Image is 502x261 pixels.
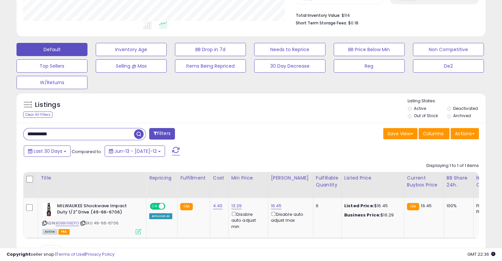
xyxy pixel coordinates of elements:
[7,251,31,257] strong: Copyright
[231,203,242,209] a: 13.29
[316,175,339,188] div: Fulfillable Quantity
[414,106,426,111] label: Active
[467,251,495,257] span: 2025-08-13 22:36 GMT
[23,112,52,118] div: Clear All Filters
[42,229,57,235] span: All listings currently available for purchase on Amazon
[56,251,84,257] a: Terms of Use
[96,59,167,73] button: Selling @ Max
[7,251,115,258] div: seller snap | |
[17,76,87,89] button: W/Returns
[418,128,450,139] button: Columns
[423,130,444,137] span: Columns
[426,163,479,169] div: Displaying 1 to 1 of 1 items
[344,203,374,209] b: Listed Price:
[383,128,418,139] button: Save View
[476,203,498,209] div: FBA: 0
[407,175,441,188] div: Current Buybox Price
[34,148,62,154] span: Last 30 Days
[80,220,118,226] span: | SKU: 49-66-6706
[149,213,172,219] div: Amazon AI
[96,43,167,56] button: Inventory Age
[348,20,358,26] span: $0.18
[296,13,341,18] b: Total Inventory Value:
[344,212,399,218] div: $16.29
[344,203,399,209] div: $16.45
[72,148,102,155] span: Compared to:
[149,128,175,140] button: Filters
[28,247,76,253] span: Show: entries
[35,100,60,110] h5: Listings
[451,128,479,139] button: Actions
[24,146,71,157] button: Last 30 Days
[115,148,157,154] span: Jun-13 - [DATE]-12
[41,175,144,181] div: Title
[180,203,192,210] small: FBA
[213,175,226,181] div: Cost
[407,203,419,210] small: FBA
[334,43,405,56] button: BB Price Below Min
[296,11,474,19] li: $114
[476,175,500,188] div: Num of Comp.
[231,211,263,230] div: Disable auto adjust min
[344,212,381,218] b: Business Price:
[414,113,438,118] label: Out of Stock
[231,175,265,181] div: Min Price
[453,106,478,111] label: Deactivated
[85,251,115,257] a: Privacy Policy
[42,203,55,216] img: 31ttpCWq+IL._SL40_.jpg
[334,59,405,73] button: Reg
[476,209,498,215] div: FBM: 8
[105,146,165,157] button: Jun-13 - [DATE]-12
[296,20,347,26] b: Short Term Storage Fees:
[453,113,471,118] label: Archived
[58,229,70,235] span: FBA
[316,203,336,209] div: 6
[271,203,282,209] a: 16.45
[56,220,79,226] a: B0BBV9BZPD
[213,203,223,209] a: 4.40
[151,204,159,209] span: ON
[421,203,432,209] span: 16.45
[42,203,141,234] div: ASIN:
[413,43,484,56] button: Non Competitive
[17,59,87,73] button: Top Sellers
[180,175,207,181] div: Fulfillment
[254,59,325,73] button: 30 Day Decrease
[254,43,325,56] button: Needs to Reprice
[447,203,468,209] div: 100%
[175,59,246,73] button: Items Being Repriced
[164,204,175,209] span: OFF
[175,43,246,56] button: BB Drop in 7d
[17,43,87,56] button: Default
[447,175,471,188] div: BB Share 24h.
[344,175,401,181] div: Listed Price
[149,175,175,181] div: Repricing
[408,98,485,104] p: Listing States:
[57,203,137,217] b: MILWAUKEE Shockwave Impact Duty 1/2" Drive (49-66-6706)
[271,175,310,181] div: [PERSON_NAME]
[271,211,308,223] div: Disable auto adjust max
[413,59,484,73] button: De2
